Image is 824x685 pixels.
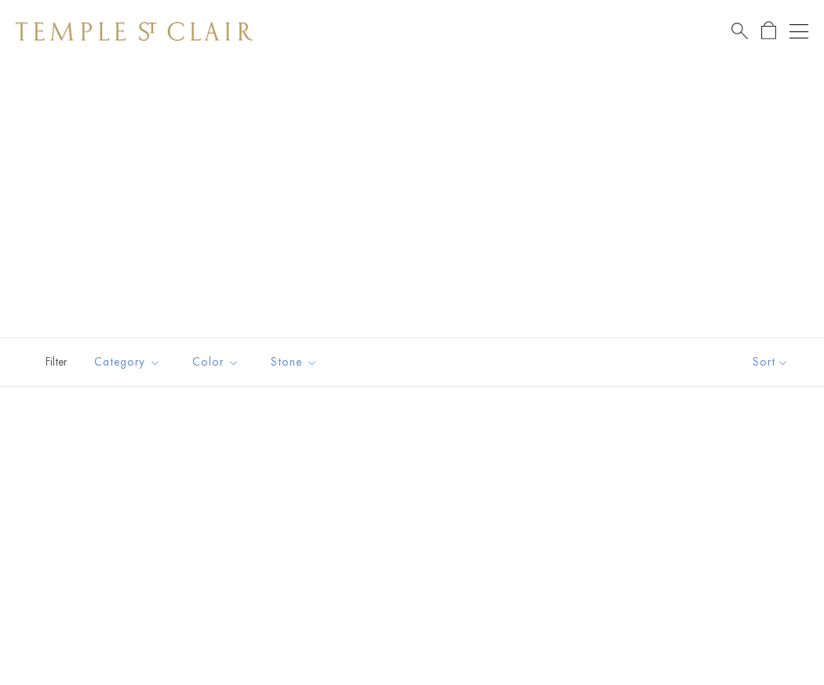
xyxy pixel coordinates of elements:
img: Temple St. Clair [16,22,253,41]
span: Color [184,352,251,372]
button: Stone [259,344,330,380]
button: Show sort by [717,338,824,386]
span: Stone [263,352,330,372]
span: Category [86,352,173,372]
button: Open navigation [789,22,808,41]
a: Search [731,21,748,41]
a: Open Shopping Bag [761,21,776,41]
button: Color [180,344,251,380]
button: Category [82,344,173,380]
